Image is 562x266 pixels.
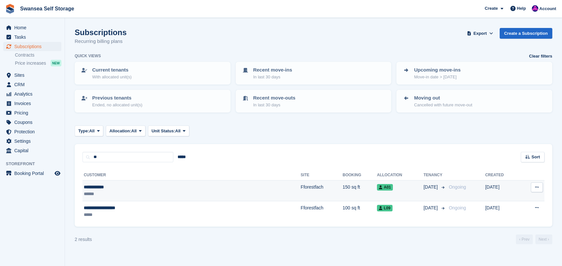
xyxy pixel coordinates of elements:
th: Booking [343,170,377,180]
a: Previous tenants Ended, no allocated unit(s) [75,90,230,112]
span: [DATE] [423,205,439,211]
th: Customer [82,170,301,180]
a: menu [3,42,61,51]
p: Moving out [414,94,472,102]
div: 2 results [75,236,92,243]
a: menu [3,137,61,146]
a: Price increases NEW [15,60,61,67]
span: Ongoing [449,184,466,190]
a: Previous [516,234,533,244]
a: menu [3,118,61,127]
p: Ended, no allocated unit(s) [92,102,143,108]
p: With allocated unit(s) [92,74,131,80]
h6: Quick views [75,53,101,59]
a: Clear filters [529,53,552,60]
span: Coupons [14,118,53,127]
a: Next [535,234,552,244]
button: Export [466,28,494,39]
p: Previous tenants [92,94,143,102]
a: menu [3,99,61,108]
a: menu [3,146,61,155]
span: All [89,128,95,134]
a: Preview store [54,169,61,177]
span: Price increases [15,60,46,66]
a: Create a Subscription [500,28,552,39]
p: Move-in date > [DATE] [414,74,460,80]
p: In last 30 days [253,102,295,108]
span: Subscriptions [14,42,53,51]
span: Booking Portal [14,169,53,178]
nav: Page [515,234,554,244]
a: Moving out Cancelled with future move-out [397,90,552,112]
th: Allocation [377,170,423,180]
span: Help [517,5,526,12]
span: L09 [377,205,393,211]
img: Donna Davies [532,5,538,12]
p: Current tenants [92,66,131,74]
span: CRM [14,80,53,89]
a: menu [3,80,61,89]
p: Upcoming move-ins [414,66,460,74]
td: [DATE] [485,201,519,221]
span: Ongoing [449,205,466,210]
p: Recent move-outs [253,94,295,102]
span: Invoices [14,99,53,108]
td: Fforestfach [301,180,343,201]
a: menu [3,33,61,42]
a: menu [3,127,61,136]
a: Upcoming move-ins Move-in date > [DATE] [397,62,552,84]
span: Pricing [14,108,53,117]
span: Create [485,5,498,12]
a: Current tenants With allocated unit(s) [75,62,230,84]
a: menu [3,71,61,80]
p: Cancelled with future move-out [414,102,472,108]
a: menu [3,23,61,32]
a: Swansea Self Storage [18,3,77,14]
th: Site [301,170,343,180]
th: Created [485,170,519,180]
img: stora-icon-8386f47178a22dfd0bd8f6a31ec36ba5ce8667c1dd55bd0f319d3a0aa187defe.svg [5,4,15,14]
button: Type: All [75,126,103,136]
th: Tenancy [423,170,446,180]
span: All [131,128,137,134]
a: Recent move-outs In last 30 days [236,90,391,112]
span: All [175,128,181,134]
span: [DATE] [423,184,439,191]
a: menu [3,169,61,178]
a: Recent move-ins In last 30 days [236,62,391,84]
span: Unit Status: [152,128,175,134]
span: Sort [531,154,540,160]
td: Fforestfach [301,201,343,221]
span: Capital [14,146,53,155]
a: menu [3,108,61,117]
button: Unit Status: All [148,126,189,136]
span: Type: [78,128,89,134]
span: Storefront [6,161,65,167]
p: Recent move-ins [253,66,292,74]
div: NEW [51,60,61,66]
td: 150 sq ft [343,180,377,201]
span: Sites [14,71,53,80]
span: Protection [14,127,53,136]
span: Export [473,30,487,37]
td: 100 sq ft [343,201,377,221]
a: Contracts [15,52,61,58]
td: [DATE] [485,180,519,201]
span: A01 [377,184,393,191]
span: Settings [14,137,53,146]
span: Tasks [14,33,53,42]
span: Allocation: [109,128,131,134]
p: In last 30 days [253,74,292,80]
span: Analytics [14,89,53,99]
h1: Subscriptions [75,28,127,37]
button: Allocation: All [106,126,145,136]
span: Home [14,23,53,32]
span: Account [539,6,556,12]
a: menu [3,89,61,99]
p: Recurring billing plans [75,38,127,45]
